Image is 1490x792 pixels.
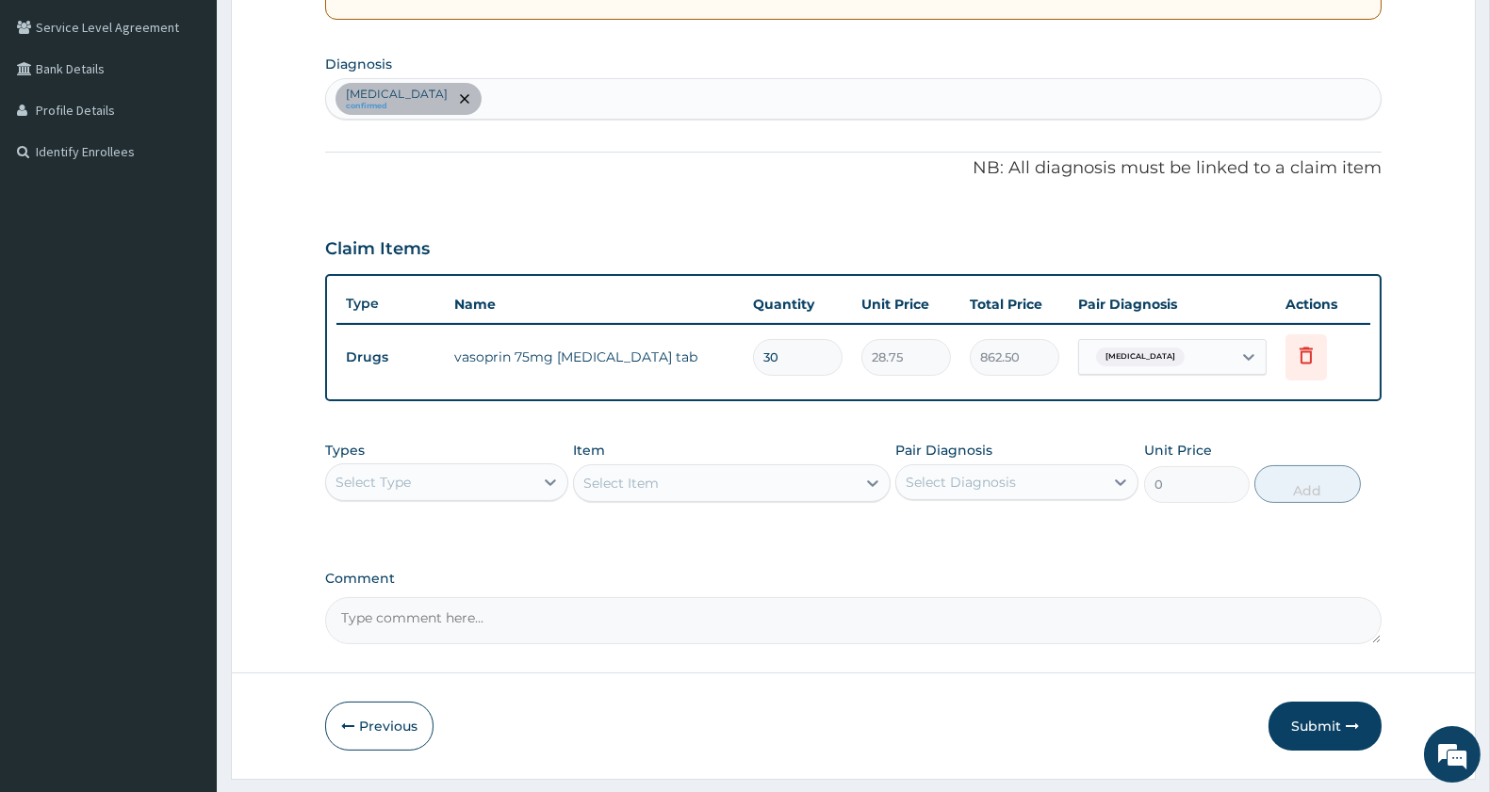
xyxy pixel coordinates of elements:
td: vasoprin 75mg [MEDICAL_DATA] tab [445,338,744,376]
p: [MEDICAL_DATA] [346,87,448,102]
button: Previous [325,702,434,751]
label: Unit Price [1144,441,1212,460]
span: [MEDICAL_DATA] [1096,348,1185,366]
th: Unit Price [852,285,960,323]
th: Pair Diagnosis [1069,285,1276,323]
h3: Claim Items [325,239,430,260]
label: Diagnosis [325,55,392,73]
th: Name [445,285,744,323]
span: We're online! [109,237,260,428]
td: Drugs [336,340,445,375]
div: Minimize live chat window [309,9,354,55]
button: Add [1254,465,1360,503]
div: Chat with us now [98,105,317,130]
small: confirmed [346,102,448,111]
label: Types [325,443,365,459]
div: Select Diagnosis [906,473,1016,492]
button: Submit [1269,702,1382,751]
label: Pair Diagnosis [895,441,992,460]
div: Select Type [336,473,411,492]
th: Type [336,286,445,321]
label: Comment [325,571,1382,587]
th: Quantity [744,285,852,323]
textarea: Type your message and hit 'Enter' [9,514,359,580]
img: d_794563401_company_1708531726252_794563401 [35,94,76,141]
label: Item [573,441,605,460]
th: Total Price [960,285,1069,323]
th: Actions [1276,285,1370,323]
span: remove selection option [456,90,473,107]
p: NB: All diagnosis must be linked to a claim item [325,156,1382,181]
